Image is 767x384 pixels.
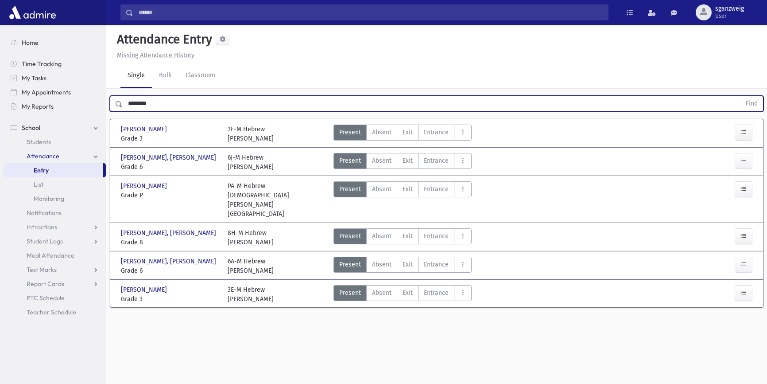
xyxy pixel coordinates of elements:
button: Find [740,96,763,111]
span: Test Marks [27,266,57,274]
div: AttTypes [333,257,472,275]
a: Attendance [4,149,106,163]
span: Present [339,184,361,194]
span: Grade 3 [121,294,219,304]
span: Absent [372,156,391,165]
a: Student Logs [4,234,106,248]
a: Missing Attendance History [113,51,194,59]
span: Entrance [424,156,449,165]
span: Grade 6 [121,162,219,172]
span: Time Tracking [22,60,62,68]
a: Entry [4,163,103,177]
span: Entrance [424,260,449,269]
span: Notifications [27,209,62,217]
a: School [4,121,106,135]
div: 6J-M Hebrew [PERSON_NAME] [228,153,274,172]
a: Home [4,35,106,50]
div: 6A-M Hebrew [PERSON_NAME] [228,257,274,275]
span: Exit [403,231,413,241]
span: Entrance [424,184,449,194]
a: Infractions [4,220,106,234]
span: List [34,180,43,188]
span: Absent [372,260,391,269]
a: Teacher Schedule [4,305,106,319]
span: Home [22,39,39,47]
span: My Reports [22,102,54,110]
div: AttTypes [333,125,472,143]
span: Infractions [27,223,57,231]
div: AttTypes [333,285,472,304]
span: Monitoring [34,195,64,203]
a: List [4,177,106,192]
a: Notifications [4,206,106,220]
span: Grade 6 [121,266,219,275]
div: 3F-M Hebrew [PERSON_NAME] [228,125,274,143]
u: Missing Attendance History [117,51,194,59]
span: Entrance [424,128,449,137]
span: Exit [403,288,413,298]
div: 8H-M Hebrew [PERSON_NAME] [228,228,274,247]
span: Grade 3 [121,134,219,143]
span: Student Logs [27,237,63,245]
h5: Attendance Entry [113,32,212,47]
a: Test Marks [4,263,106,277]
span: Exit [403,260,413,269]
span: sganzweig [715,5,744,12]
span: My Appointments [22,88,71,96]
span: Absent [372,288,391,298]
span: User [715,12,744,20]
div: 3E-M Hebrew [PERSON_NAME] [228,285,274,304]
img: AdmirePro [7,4,58,21]
span: [PERSON_NAME] [121,285,169,294]
span: Grade 8 [121,238,219,247]
div: AttTypes [333,153,472,172]
span: [PERSON_NAME], [PERSON_NAME] [121,257,218,266]
a: My Reports [4,99,106,114]
span: Absent [372,231,391,241]
span: Present [339,128,361,137]
a: Time Tracking [4,57,106,71]
span: Attendance [27,152,59,160]
span: Teacher Schedule [27,308,76,316]
span: Report Cards [27,280,64,288]
span: Present [339,156,361,165]
a: Bulk [152,63,178,88]
span: Exit [403,184,413,194]
a: My Appointments [4,85,106,99]
div: AttTypes [333,228,472,247]
a: Monitoring [4,192,106,206]
a: Single [120,63,152,88]
span: Absent [372,184,391,194]
a: PTC Schedule [4,291,106,305]
a: Meal Attendance [4,248,106,263]
span: [PERSON_NAME], [PERSON_NAME] [121,153,218,162]
span: Meal Attendance [27,251,74,259]
span: Entrance [424,288,449,298]
a: Classroom [178,63,222,88]
span: Absent [372,128,391,137]
span: Entrance [424,231,449,241]
div: AttTypes [333,181,472,219]
span: PTC Schedule [27,294,65,302]
span: [PERSON_NAME] [121,181,169,191]
div: PA-M Hebrew [DEMOGRAPHIC_DATA][PERSON_NAME][GEOGRAPHIC_DATA] [228,181,325,219]
span: Present [339,288,361,298]
span: Present [339,231,361,241]
a: Students [4,135,106,149]
span: Grade P [121,191,219,200]
span: Students [27,138,51,146]
a: My Tasks [4,71,106,85]
span: Exit [403,156,413,165]
span: Present [339,260,361,269]
span: Entry [34,166,49,174]
span: My Tasks [22,74,46,82]
a: Report Cards [4,277,106,291]
span: Exit [403,128,413,137]
span: [PERSON_NAME] [121,125,169,134]
input: Search [133,4,608,20]
span: School [22,124,40,132]
span: [PERSON_NAME], [PERSON_NAME] [121,228,218,238]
